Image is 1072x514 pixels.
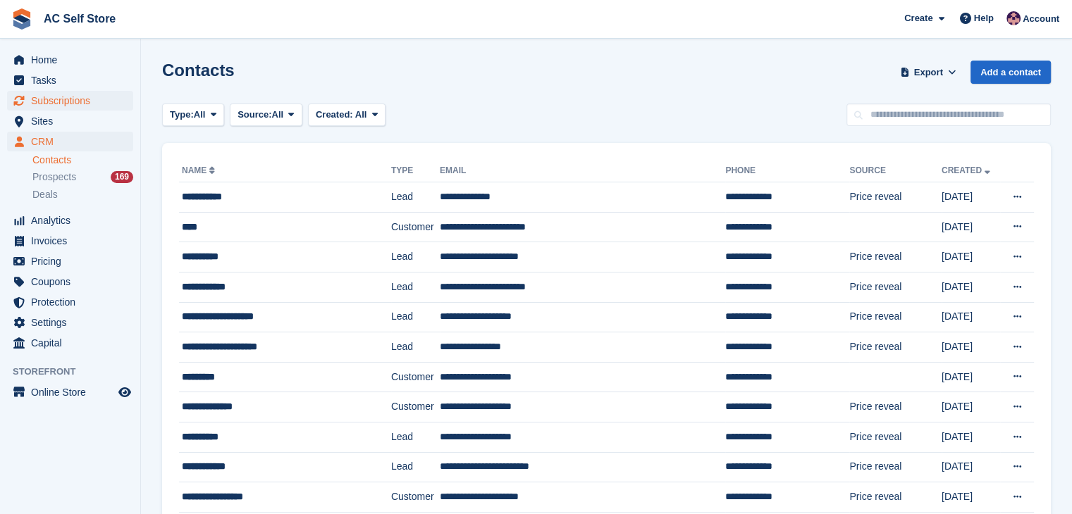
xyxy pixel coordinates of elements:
[13,365,140,379] span: Storefront
[31,111,116,131] span: Sites
[942,422,1000,452] td: [DATE]
[31,91,116,111] span: Subscriptions
[391,482,440,513] td: Customer
[7,70,133,90] a: menu
[942,242,1000,272] td: [DATE]
[38,7,121,30] a: AC Self Store
[7,333,133,353] a: menu
[849,452,941,482] td: Price reveal
[391,362,440,392] td: Customer
[182,165,218,175] a: Name
[914,65,943,80] span: Export
[31,50,116,70] span: Home
[849,392,941,422] td: Price reveal
[32,170,76,184] span: Prospects
[391,212,440,242] td: Customer
[7,231,133,251] a: menu
[7,91,133,111] a: menu
[391,332,440,363] td: Lead
[31,333,116,353] span: Capital
[849,332,941,363] td: Price reveal
[355,109,367,120] span: All
[162,104,224,127] button: Type: All
[942,362,1000,392] td: [DATE]
[7,251,133,271] a: menu
[230,104,302,127] button: Source: All
[7,211,133,230] a: menu
[849,160,941,182] th: Source
[31,292,116,312] span: Protection
[31,211,116,230] span: Analytics
[31,231,116,251] span: Invoices
[272,108,284,122] span: All
[391,452,440,482] td: Lead
[971,61,1051,84] a: Add a contact
[849,272,941,302] td: Price reveal
[32,153,133,167] a: Contacts
[942,182,1000,213] td: [DATE]
[942,272,1000,302] td: [DATE]
[391,160,440,182] th: Type
[391,392,440,422] td: Customer
[238,108,271,122] span: Source:
[111,171,133,183] div: 169
[897,61,959,84] button: Export
[31,70,116,90] span: Tasks
[162,61,235,80] h1: Contacts
[849,182,941,213] td: Price reveal
[904,11,932,25] span: Create
[7,382,133,402] a: menu
[316,109,353,120] span: Created:
[942,302,1000,332] td: [DATE]
[849,242,941,272] td: Price reveal
[170,108,194,122] span: Type:
[942,332,1000,363] td: [DATE]
[7,292,133,312] a: menu
[32,187,133,202] a: Deals
[1023,12,1059,26] span: Account
[942,452,1000,482] td: [DATE]
[32,170,133,184] a: Prospects 169
[942,392,1000,422] td: [DATE]
[849,422,941,452] td: Price reveal
[31,251,116,271] span: Pricing
[942,482,1000,513] td: [DATE]
[391,242,440,272] td: Lead
[974,11,994,25] span: Help
[11,8,32,30] img: stora-icon-8386f47178a22dfd0bd8f6a31ec36ba5ce8667c1dd55bd0f319d3a0aa187defe.svg
[440,160,725,182] th: Email
[31,313,116,332] span: Settings
[31,132,116,151] span: CRM
[1006,11,1021,25] img: Ted Cox
[308,104,386,127] button: Created: All
[32,188,58,201] span: Deals
[942,212,1000,242] td: [DATE]
[942,165,993,175] a: Created
[116,384,133,401] a: Preview store
[7,313,133,332] a: menu
[391,422,440,452] td: Lead
[31,272,116,292] span: Coupons
[7,50,133,70] a: menu
[849,302,941,332] td: Price reveal
[194,108,206,122] span: All
[7,272,133,292] a: menu
[391,182,440,213] td: Lead
[31,382,116,402] span: Online Store
[7,132,133,151] a: menu
[391,272,440,302] td: Lead
[725,160,849,182] th: Phone
[849,482,941,513] td: Price reveal
[391,302,440,332] td: Lead
[7,111,133,131] a: menu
